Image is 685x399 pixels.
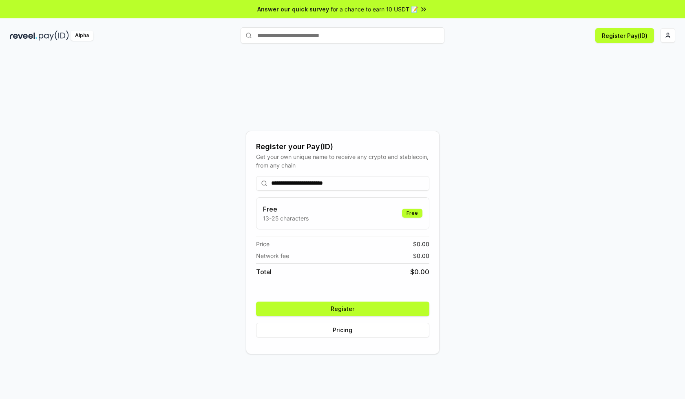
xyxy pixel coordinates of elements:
button: Pricing [256,323,429,337]
button: Register Pay(ID) [595,28,654,43]
h3: Free [263,204,309,214]
div: Register your Pay(ID) [256,141,429,152]
div: Alpha [71,31,93,41]
div: Free [402,209,422,218]
span: $ 0.00 [413,240,429,248]
span: Total [256,267,272,277]
span: $ 0.00 [413,251,429,260]
span: Answer our quick survey [257,5,329,13]
span: for a chance to earn 10 USDT 📝 [331,5,418,13]
span: Price [256,240,270,248]
div: Get your own unique name to receive any crypto and stablecoin, from any chain [256,152,429,170]
img: pay_id [39,31,69,41]
img: reveel_dark [10,31,37,41]
p: 13-25 characters [263,214,309,223]
span: $ 0.00 [410,267,429,277]
button: Register [256,302,429,316]
span: Network fee [256,251,289,260]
